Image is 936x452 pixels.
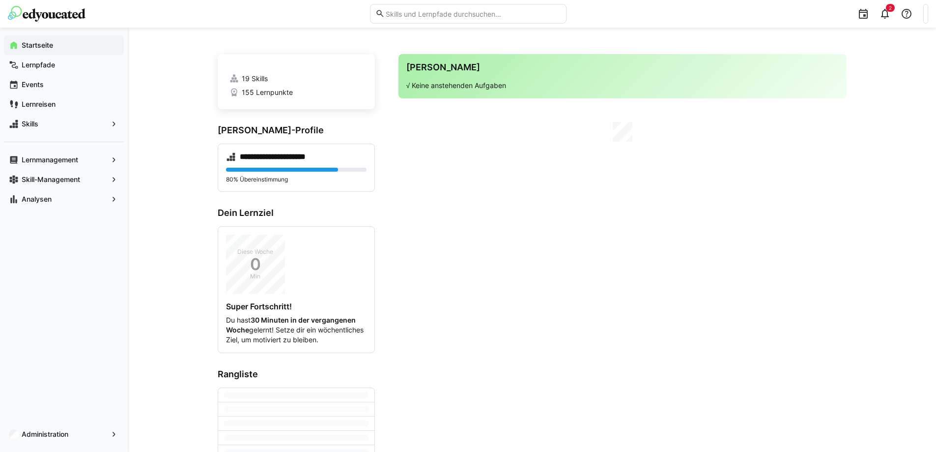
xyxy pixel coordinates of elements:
[226,176,367,183] p: 80% Übereinstimmung
[242,74,268,84] span: 19 Skills
[218,369,375,380] h3: Rangliste
[226,301,367,311] h4: Super Fortschritt!
[226,316,356,334] strong: 30 Minuten in der vergangenen Woche
[242,88,293,97] span: 155 Lernpunkte
[889,5,892,11] span: 2
[229,74,363,84] a: 19 Skills
[226,315,367,345] p: Du hast gelernt! Setze dir ein wöchentliches Ziel, um motiviert zu bleiben.
[406,62,839,73] h3: [PERSON_NAME]
[385,9,561,18] input: Skills und Lernpfade durchsuchen…
[218,208,375,218] h3: Dein Lernziel
[406,81,839,90] p: √ Keine anstehenden Aufgaben
[218,125,375,136] h3: [PERSON_NAME]-Profile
